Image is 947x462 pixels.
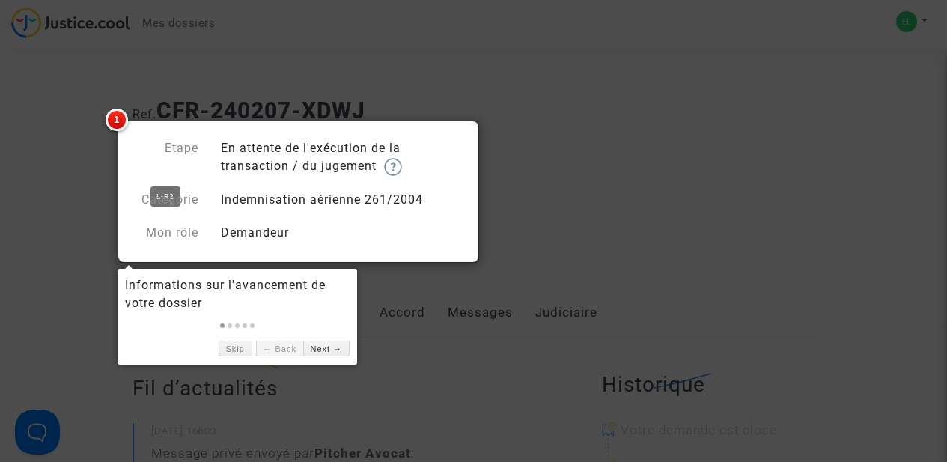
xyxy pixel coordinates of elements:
div: Indemnisation aérienne 261/2004 [210,191,474,209]
div: Mon rôle [121,224,210,242]
div: Catégorie [121,191,210,209]
a: Skip [219,341,252,356]
span: 1 [106,109,128,131]
div: Demandeur [210,224,474,242]
a: Next → [303,341,350,356]
a: ← Back [256,341,303,356]
div: Etape [121,139,210,176]
div: En attente de l'exécution de la transaction / du jugement [210,139,474,176]
div: Informations sur l'avancement de votre dossier [125,276,350,312]
img: help.svg [384,158,402,176]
